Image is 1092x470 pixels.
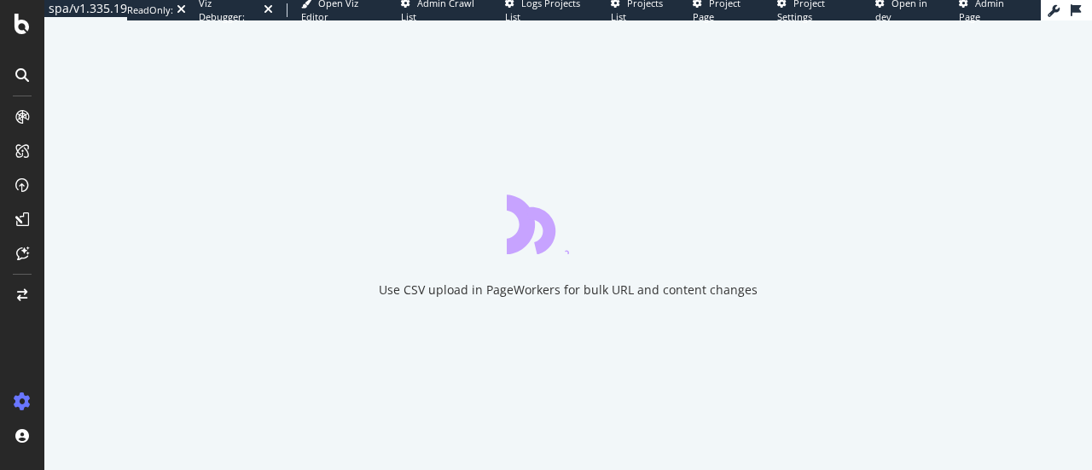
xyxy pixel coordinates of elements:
[127,3,173,17] div: ReadOnly:
[379,281,758,299] div: Use CSV upload in PageWorkers for bulk URL and content changes
[507,193,630,254] div: animation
